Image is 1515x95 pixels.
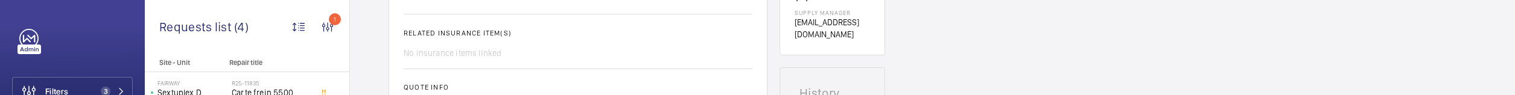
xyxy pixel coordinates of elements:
[157,79,227,87] p: FAIRWAY
[229,58,309,67] p: Repair title
[404,29,752,37] h2: Related insurance item(s)
[159,19,234,34] span: Requests list
[232,79,311,87] h2: R25-11835
[404,83,752,91] h2: Quote info
[145,58,224,67] p: Site - Unit
[795,16,870,40] p: [EMAIL_ADDRESS][DOMAIN_NAME]
[795,9,870,16] p: Supply manager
